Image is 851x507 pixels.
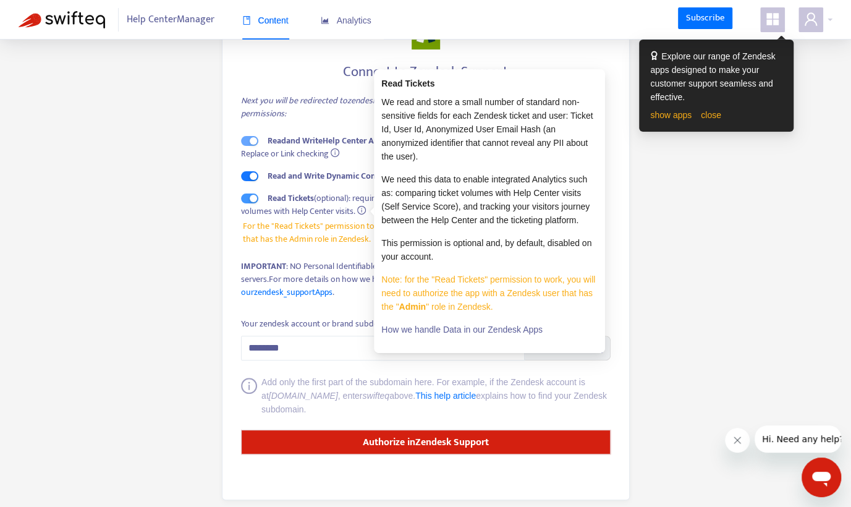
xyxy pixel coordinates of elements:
span: For the "Read Tickets" permission to work, you will need to authorize the app with a Zendesk user... [243,219,608,245]
span: Help Center Manager [127,8,214,32]
span: For more details on how we handle your zendesk_support data see . [241,272,592,299]
iframe: メッセージを閉じる [725,428,750,453]
span: appstore [765,12,780,27]
span: user [803,12,818,27]
a: Subscribe [678,7,732,30]
span: book [242,16,251,25]
div: Add only the first part of the subdomain here. For example, if the Zendesk account is at , enter ... [261,375,611,416]
a: close [701,110,721,120]
span: Hi. Need any help? [7,9,89,19]
span: area-chart [321,16,329,25]
div: : NO Personal Identifiable Information about your customers are saved on Swifteq's servers. [241,260,611,299]
p: Note: for the "Read Tickets" permission to work, you will need to authorize the app with a Zendes... [381,273,598,313]
span: info-circle [357,206,366,215]
img: Swifteq [19,11,105,28]
strong: Read and Write Help Center Articles [268,134,397,148]
p: This permission is optional and, by default, disabled on your account. [381,236,598,263]
a: This help article [415,391,476,401]
span: (optional): required to enable integrated Analytics such as comparing ticket volumes with Help Ce... [241,191,585,218]
span: info-circle [241,378,257,416]
span: info-circle [331,148,339,157]
strong: IMPORTANT [241,259,286,273]
strong: Read and Write Dynamic Content [268,169,391,183]
a: How we handle Data in ourzendesk_supportApps [241,272,592,299]
strong: Authorize in Zendesk Support [363,434,489,451]
span: Content [242,15,289,25]
button: Authorize inZendesk Support [241,430,611,454]
iframe: 会社からのメッセージ [755,425,841,453]
span: (optional): required to edit and translate Dynamic Content. [268,169,602,183]
p: We read and store a small number of standard non-sensitive fields for each Zendesk ticket and use... [381,95,598,163]
a: show apps [650,110,692,120]
span: Admin [399,302,426,312]
a: How we handle Data in our Zendesk Apps [381,325,543,334]
p: We need this data to enable integrated Analytics such as: comparing ticket volumes with Help Cent... [381,173,598,227]
strong: Read Tickets [268,191,314,205]
i: Next you will be redirected to zendesk_support and asked to authorize the app with the following ... [241,93,590,121]
iframe: メッセージングウィンドウを開くボタン [802,458,841,497]
strong: Read Tickets [381,79,434,88]
span: Analytics [321,15,371,25]
div: Your zendesk account or brand subdomain. It should end in [241,317,519,331]
div: Explore our range of Zendesk apps designed to make your customer support seamless and effective. [650,49,782,104]
h4: Connect to Zendesk Support [241,64,611,80]
span: : required to provide core functionality such as Find and Replace or Link checking [241,134,596,161]
i: swifteq [362,391,389,401]
i: [DOMAIN_NAME] [269,391,338,401]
